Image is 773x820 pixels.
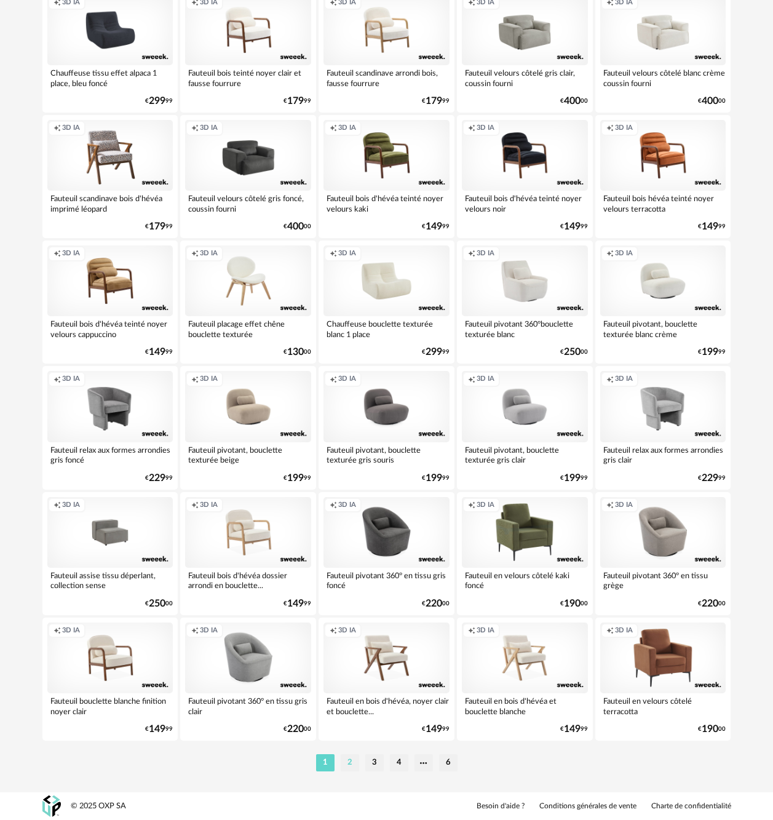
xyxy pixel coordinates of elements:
[180,366,316,489] a: Creation icon 3D IA Fauteuil pivotant, bouclette texturée beige €19999
[595,366,731,489] a: Creation icon 3D IA Fauteuil relax aux formes arrondies gris clair €22999
[145,725,173,733] div: € 99
[149,97,165,105] span: 299
[560,725,588,733] div: € 99
[191,375,199,384] span: Creation icon
[338,249,356,258] span: 3D IA
[180,241,316,364] a: Creation icon 3D IA Fauteuil placage effet chêne bouclette texturée €13000
[319,618,454,741] a: Creation icon 3D IA Fauteuil en bois d'hévéa, noyer clair et bouclette... €14999
[47,693,173,718] div: Fauteuil bouclette blanche finition noyer clair
[180,618,316,741] a: Creation icon 3D IA Fauteuil pivotant 360° en tissu gris clair €22000
[191,626,199,635] span: Creation icon
[180,115,316,238] a: Creation icon 3D IA Fauteuil velours côtelé gris foncé, coussin fourni €40000
[62,626,80,635] span: 3D IA
[477,802,525,811] a: Besoin d'aide ?
[462,65,588,90] div: Fauteuil velours côtelé gris clair, coussin fourni
[42,366,178,489] a: Creation icon 3D IA Fauteuil relax aux formes arrondies gris foncé €22999
[191,249,199,258] span: Creation icon
[42,618,178,741] a: Creation icon 3D IA Fauteuil bouclette blanche finition noyer clair €14999
[702,600,718,608] span: 220
[615,249,633,258] span: 3D IA
[42,115,178,238] a: Creation icon 3D IA Fauteuil scandinave bois d'hévéa imprimé léopard €17999
[477,124,494,133] span: 3D IA
[54,249,61,258] span: Creation icon
[54,626,61,635] span: Creation icon
[702,474,718,482] span: 229
[457,241,593,364] a: Creation icon 3D IA Fauteuil pivotant 360°bouclette texturée blanc €25000
[600,693,726,718] div: Fauteuil en velours côtelé terracotta
[200,501,218,510] span: 3D IA
[560,474,588,482] div: € 99
[287,223,304,231] span: 400
[600,65,726,90] div: Fauteuil velours côtelé blanc crème coussin fourni
[323,191,450,215] div: Fauteuil bois d'hévéa teinté noyer velours kaki
[462,442,588,467] div: Fauteuil pivotant, bouclette texturée gris clair
[477,375,494,384] span: 3D IA
[283,474,311,482] div: € 99
[287,348,304,356] span: 130
[200,375,218,384] span: 3D IA
[606,249,614,258] span: Creation icon
[185,65,311,90] div: Fauteuil bois teinté noyer clair et fausse fourrure
[330,501,337,510] span: Creation icon
[468,626,475,635] span: Creation icon
[560,348,588,356] div: € 00
[606,375,614,384] span: Creation icon
[200,626,218,635] span: 3D IA
[615,124,633,133] span: 3D IA
[539,802,636,811] a: Conditions générales de vente
[606,124,614,133] span: Creation icon
[457,492,593,615] a: Creation icon 3D IA Fauteuil en velours côtelé kaki foncé €19000
[698,474,726,482] div: € 99
[477,249,494,258] span: 3D IA
[564,725,581,733] span: 149
[330,626,337,635] span: Creation icon
[698,223,726,231] div: € 99
[560,223,588,231] div: € 99
[457,115,593,238] a: Creation icon 3D IA Fauteuil bois d'hévéa teinté noyer velours noir €14999
[287,600,304,608] span: 149
[330,249,337,258] span: Creation icon
[185,316,311,341] div: Fauteuil placage effet chêne bouclette texturée
[185,568,311,592] div: Fauteuil bois d'hévéa dossier arrondi en bouclette...
[422,348,450,356] div: € 99
[185,693,311,718] div: Fauteuil pivotant 360° en tissu gris clair
[54,375,61,384] span: Creation icon
[564,474,581,482] span: 199
[457,618,593,741] a: Creation icon 3D IA Fauteuil en bois d'hévéa et bouclette blanche €14999
[462,191,588,215] div: Fauteuil bois d'hévéa teinté noyer velours noir
[62,375,80,384] span: 3D IA
[319,241,454,364] a: Creation icon 3D IA Chauffeuse bouclette texturée blanc 1 place €29999
[71,801,126,811] div: © 2025 OXP SA
[149,474,165,482] span: 229
[462,568,588,592] div: Fauteuil en velours côtelé kaki foncé
[180,492,316,615] a: Creation icon 3D IA Fauteuil bois d'hévéa dossier arrondi en bouclette... €14999
[477,626,494,635] span: 3D IA
[191,501,199,510] span: Creation icon
[47,568,173,592] div: Fauteuil assise tissu déperlant, collection sense
[191,124,199,133] span: Creation icon
[698,97,726,105] div: € 00
[283,725,311,733] div: € 00
[145,474,173,482] div: € 99
[606,626,614,635] span: Creation icon
[600,191,726,215] div: Fauteuil bois hévéa teinté noyer velours terracotta
[330,124,337,133] span: Creation icon
[54,124,61,133] span: Creation icon
[422,725,450,733] div: € 99
[595,492,731,615] a: Creation icon 3D IA Fauteuil pivotant 360° en tissu grège €22000
[283,223,311,231] div: € 00
[615,375,633,384] span: 3D IA
[287,97,304,105] span: 179
[323,568,450,592] div: Fauteuil pivotant 360° en tissu gris foncé
[149,725,165,733] span: 149
[145,223,173,231] div: € 99
[560,97,588,105] div: € 00
[468,249,475,258] span: Creation icon
[702,725,718,733] span: 190
[323,442,450,467] div: Fauteuil pivotant, bouclette texturée gris souris
[42,795,61,817] img: OXP
[338,501,356,510] span: 3D IA
[422,97,450,105] div: € 99
[702,348,718,356] span: 199
[468,124,475,133] span: Creation icon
